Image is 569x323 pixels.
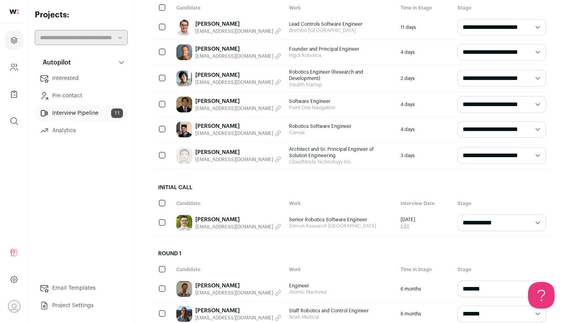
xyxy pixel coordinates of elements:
span: [DATE] [401,217,415,223]
span: Brembo [GEOGRAPHIC_DATA] [289,27,393,34]
button: [EMAIL_ADDRESS][DOMAIN_NAME] [195,130,281,137]
img: c20526e1f8e32e036ced6cc5e1b72d9816da974a7ee9d496149bdd0b0deeee1d [176,306,192,322]
div: 11 days [397,15,454,40]
div: 2 days [397,65,454,92]
a: [PERSON_NAME] [195,45,281,53]
span: Omron Research [GEOGRAPHIC_DATA] [289,223,393,229]
div: Work [285,262,397,277]
button: [EMAIL_ADDRESS][DOMAIN_NAME] [195,290,281,296]
div: 4 days [397,40,454,65]
div: Stage [454,262,550,277]
span: Architect and Sr. Principal Engineer of Solution Engineering [289,146,393,159]
button: [EMAIL_ADDRESS][DOMAIN_NAME] [195,224,281,230]
button: [EMAIL_ADDRESS][DOMAIN_NAME] [195,315,281,321]
button: [EMAIL_ADDRESS][DOMAIN_NAME] [195,53,281,59]
span: [EMAIL_ADDRESS][DOMAIN_NAME] [195,224,273,230]
span: CloudMinds Technology Inc. [289,159,393,165]
div: Stage [454,196,550,211]
span: Noah Medical [289,314,393,320]
a: [PERSON_NAME] [195,216,281,224]
a: Company Lists [5,85,23,104]
div: 4 days [397,117,454,142]
h2: Projects: [35,9,128,21]
a: Interested [35,70,128,86]
img: 0e747d5d0bf27fecd48c5cfc74bc4b58ae5adf1cf85054cc5009f5f377111774 [176,97,192,112]
a: Pre-contact [35,88,128,104]
span: [EMAIL_ADDRESS][DOMAIN_NAME] [195,79,273,85]
a: Edit [401,223,415,229]
div: Candidate [172,196,285,211]
span: Ingot Robotics [289,52,393,59]
img: 1fd14dc7b27cc41b5c184b06ed6e568d9def238fea8fe145862045f60ef59116 [176,44,192,60]
span: Stealth Startup [289,82,393,88]
span: Robotics Software Engineer [289,123,393,129]
div: Candidate [172,262,285,277]
a: [PERSON_NAME] [195,20,281,28]
div: Work [285,1,397,15]
div: Time in Stage [397,1,454,15]
img: 88a759bb8c393fdf761b744c57b144c5a9ac91e00f72af72b7c1b8b1463e292d [176,122,192,137]
span: [EMAIL_ADDRESS][DOMAIN_NAME] [195,105,273,112]
span: Atomic Machines [289,289,393,295]
span: Software Engineer [289,98,393,104]
h2: Round 1 [153,245,550,262]
span: Canvas [289,129,393,136]
div: Candidate [172,1,285,15]
div: Time in Stage [397,262,454,277]
button: [EMAIL_ADDRESS][DOMAIN_NAME] [195,28,281,34]
img: wellfound-shorthand-0d5821cbd27db2630d0214b213865d53afaa358527fdda9d0ea32b1df1b89c2c.svg [9,9,19,14]
img: 65ec24a4ca982cb0c6fdbe66b640caaf527417d96c997c0b5caccdff3c28fc73 [176,148,192,163]
h2: Initial Call [153,179,550,196]
button: [EMAIL_ADDRESS][DOMAIN_NAME] [195,105,281,112]
span: Staff Robotics and Control Engineer [289,308,393,314]
span: [EMAIL_ADDRESS][DOMAIN_NAME] [195,53,273,59]
a: Interview Pipeline11 [35,105,128,121]
div: 3 days [397,142,454,169]
div: 6 months [397,277,454,301]
a: Email Templates [35,280,128,296]
img: a89efc8b1ed354bc4f419eb46aaa43c7439b32a44dd39ce56ddc67bf7786ab61.jpg [176,19,192,35]
img: 8ab1e909446f05124c3794a2b6084ee99356f0b1b538952be1f6d1858b476334 [176,215,192,231]
div: Stage [454,1,550,15]
span: Point One Navigation [289,104,393,111]
a: Analytics [35,123,128,139]
span: [EMAIL_ADDRESS][DOMAIN_NAME] [195,28,273,34]
span: [EMAIL_ADDRESS][DOMAIN_NAME] [195,156,273,163]
img: e497943d33aecff4c2a40d2a6a1b99f3835a1f691460e2d789be948aaf887b44.png [176,70,192,86]
span: Robotics Engineer (Research and Development) [289,69,393,82]
span: Founder and Principal Engineer [289,46,393,52]
span: [EMAIL_ADDRESS][DOMAIN_NAME] [195,290,273,296]
span: Engineer [289,283,393,289]
a: Company and ATS Settings [5,58,23,77]
span: [EMAIL_ADDRESS][DOMAIN_NAME] [195,130,273,137]
a: [PERSON_NAME] [195,71,281,79]
a: [PERSON_NAME] [195,282,281,290]
iframe: Help Scout Beacon - Open [528,282,555,309]
a: [PERSON_NAME] [195,97,281,105]
button: Open dropdown [8,300,21,313]
span: Lead Controls Software Engineer [289,21,393,27]
button: Autopilot [35,55,128,70]
a: Projects [5,31,23,50]
div: Interview Date [397,196,454,211]
button: [EMAIL_ADDRESS][DOMAIN_NAME] [195,156,281,163]
a: Project Settings [35,298,128,313]
span: 11 [111,108,123,118]
span: Senior Robotics Software Engineer [289,217,393,223]
p: Autopilot [38,58,71,67]
a: [PERSON_NAME] [195,148,281,156]
span: [EMAIL_ADDRESS][DOMAIN_NAME] [195,315,273,321]
img: 0d820d71e9644b5473587363172811ea7b458ea527c33e2b5f2bd48f0eb91461 [176,281,192,297]
button: [EMAIL_ADDRESS][DOMAIN_NAME] [195,79,281,85]
a: [PERSON_NAME] [195,307,281,315]
div: 4 days [397,92,454,117]
a: [PERSON_NAME] [195,122,281,130]
div: Work [285,196,397,211]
